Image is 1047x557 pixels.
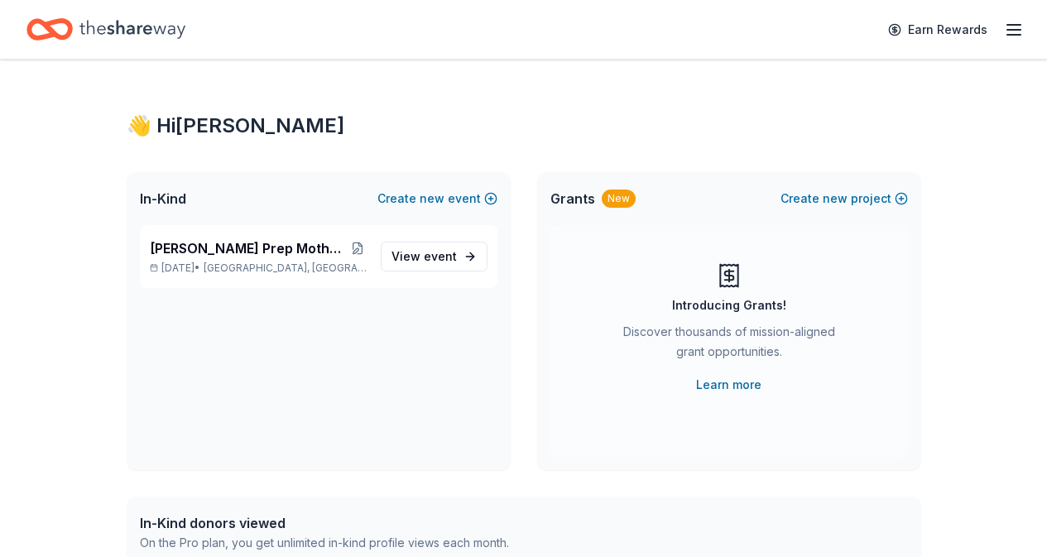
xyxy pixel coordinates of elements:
[696,375,761,395] a: Learn more
[823,189,848,209] span: new
[140,189,186,209] span: In-Kind
[127,113,921,139] div: 👋 Hi [PERSON_NAME]
[602,190,636,208] div: New
[377,189,497,209] button: Createnewevent
[420,189,444,209] span: new
[780,189,908,209] button: Createnewproject
[672,295,786,315] div: Introducing Grants!
[26,10,185,49] a: Home
[204,262,367,275] span: [GEOGRAPHIC_DATA], [GEOGRAPHIC_DATA]
[140,513,509,533] div: In-Kind donors viewed
[140,533,509,553] div: On the Pro plan, you get unlimited in-kind profile views each month.
[381,242,487,271] a: View event
[424,249,457,263] span: event
[550,189,595,209] span: Grants
[150,262,367,275] p: [DATE] •
[617,322,842,368] div: Discover thousands of mission-aligned grant opportunities.
[150,238,348,258] span: [PERSON_NAME] Prep Mothers' Guild Fashion Show
[391,247,457,266] span: View
[878,15,997,45] a: Earn Rewards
